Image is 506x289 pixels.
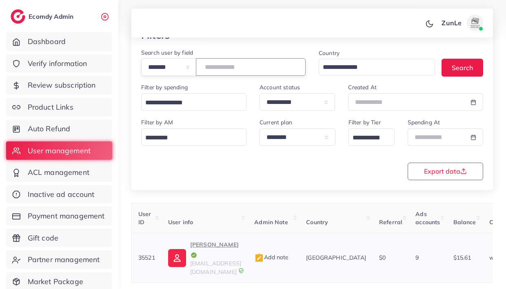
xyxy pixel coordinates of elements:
[424,168,467,174] span: Export data
[190,240,241,259] p: [PERSON_NAME]
[379,218,402,226] span: Referral
[168,218,193,226] span: User info
[260,118,292,126] label: Current plan
[6,207,112,225] a: Payment management
[442,59,483,76] button: Search
[348,128,395,146] div: Search for option
[408,118,440,126] label: Spending At
[28,189,95,200] span: Inactive ad account
[28,233,58,243] span: Gift code
[306,218,328,226] span: Country
[348,118,381,126] label: Filter by Tier
[6,119,112,138] a: Auto Refund
[168,249,186,267] img: ic-user-info.36bf1079.svg
[348,83,377,91] label: Created At
[141,49,193,57] label: Search user by field
[319,49,340,57] label: Country
[28,254,100,265] span: Partner management
[254,254,289,261] span: Add note
[254,253,264,263] img: admin_note.cdd0b510.svg
[408,163,484,180] button: Export data
[415,254,419,261] span: 9
[11,9,75,24] a: logoEcomdy Admin
[6,229,112,247] a: Gift code
[6,250,112,269] a: Partner management
[190,260,241,275] span: [EMAIL_ADDRESS][DOMAIN_NAME]
[6,163,112,182] a: ACL management
[415,210,440,226] span: Ads accounts
[141,83,188,91] label: Filter by spending
[442,18,462,28] p: ZunLe
[141,93,246,111] div: Search for option
[6,98,112,117] a: Product Links
[379,254,386,261] span: $0
[6,141,112,160] a: User management
[141,128,246,146] div: Search for option
[6,185,112,204] a: Inactive ad account
[467,15,483,31] img: avatar
[11,9,25,24] img: logo
[28,211,105,221] span: Payment management
[6,54,112,73] a: Verify information
[28,146,91,156] span: User management
[28,124,71,134] span: Auto Refund
[437,15,486,31] a: ZunLeavatar
[320,61,424,74] input: Search for option
[28,102,73,113] span: Product Links
[453,254,471,261] span: $15.61
[306,254,366,261] span: [GEOGRAPHIC_DATA]
[6,32,112,51] a: Dashboard
[138,254,155,261] span: 35521
[350,132,384,144] input: Search for option
[190,251,198,259] img: icon-tick.de4e08dc.svg
[28,58,87,69] span: Verify information
[28,80,96,90] span: Review subscription
[260,83,300,91] label: Account status
[28,276,83,287] span: Market Package
[28,167,89,178] span: ACL management
[238,268,244,274] img: 9CAL8B2pu8EFxCJHYAAAAldEVYdGRhdGU6Y3JlYXRlADIwMjItMTItMDlUMDQ6NTg6MzkrMDA6MDBXSlgLAAAAJXRFWHRkYXR...
[142,97,236,109] input: Search for option
[453,218,476,226] span: Balance
[28,36,66,47] span: Dashboard
[138,210,151,226] span: User ID
[6,76,112,95] a: Review subscription
[254,218,288,226] span: Admin Note
[142,132,236,144] input: Search for option
[168,240,241,276] a: [PERSON_NAME][EMAIL_ADDRESS][DOMAIN_NAME]
[141,118,173,126] label: Filter by AM
[29,13,75,20] h2: Ecomdy Admin
[319,59,435,75] div: Search for option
